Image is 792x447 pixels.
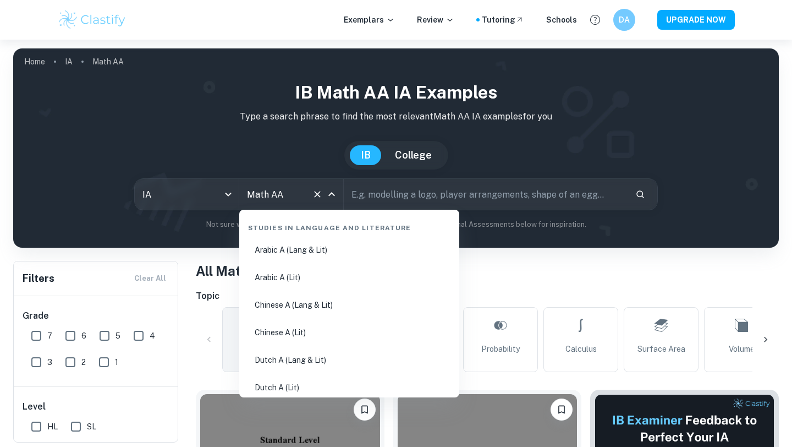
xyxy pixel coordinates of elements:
button: Close [324,187,339,202]
span: 5 [116,330,120,342]
button: Bookmark [354,399,376,421]
li: Arabic A (Lit) [244,265,455,290]
button: DA [613,9,635,31]
h1: IB Math AA IA examples [22,79,770,106]
span: 6 [81,330,86,342]
h6: DA [618,14,631,26]
span: Calculus [565,343,597,355]
p: Not sure what to search for? You can always look through our example Internal Assessments below f... [22,219,770,230]
button: Bookmark [551,399,573,421]
li: Arabic A (Lang & Lit) [244,237,455,263]
img: profile cover [13,48,779,248]
a: IA [65,54,73,69]
span: 7 [47,330,52,342]
span: Surface Area [637,343,685,355]
span: 2 [81,356,86,368]
span: 4 [150,330,155,342]
a: Home [24,54,45,69]
input: E.g. modelling a logo, player arrangements, shape of an egg... [344,179,626,210]
h6: Level [23,400,170,413]
img: Clastify logo [57,9,127,31]
a: Schools [546,14,577,26]
button: IB [350,145,382,165]
h6: Topic [196,290,779,303]
span: Probability [481,343,520,355]
button: UPGRADE NOW [657,10,735,30]
span: 3 [47,356,52,368]
span: SL [87,421,96,433]
span: Volume [729,343,755,355]
li: Dutch A (Lit) [244,375,455,400]
a: Tutoring [482,14,524,26]
li: Chinese A (Lit) [244,320,455,345]
button: Help and Feedback [586,10,604,29]
div: Studies in Language and Literature [244,214,455,237]
span: HL [47,421,58,433]
li: Dutch A (Lang & Lit) [244,347,455,373]
button: Search [631,185,650,204]
h6: Grade [23,309,170,323]
p: Type a search phrase to find the most relevant Math AA IA examples for you [22,110,770,123]
div: IA [135,179,239,210]
button: College [384,145,443,165]
h1: All Math AA IA Examples [196,261,779,281]
p: Review [417,14,454,26]
p: Exemplars [344,14,395,26]
button: Clear [310,187,325,202]
h6: Filters [23,271,54,286]
span: 1 [115,356,118,368]
p: Math AA [92,56,124,68]
li: Chinese A (Lang & Lit) [244,292,455,318]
